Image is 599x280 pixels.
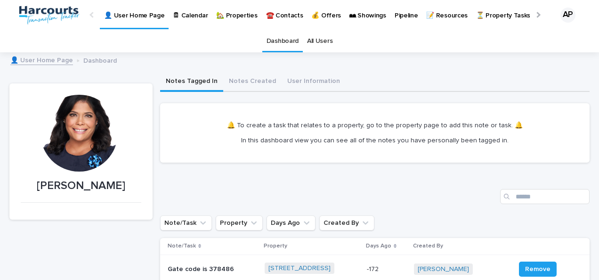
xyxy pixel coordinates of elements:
[83,55,117,65] p: Dashboard
[160,215,212,231] button: Note/Task
[413,241,443,251] p: Created By
[367,264,380,273] p: -172
[267,30,299,52] a: Dashboard
[19,6,80,25] img: aRr5UT5PQeWb03tlxx4P
[223,72,282,92] button: Notes Created
[418,265,469,273] a: [PERSON_NAME]
[21,179,141,193] p: [PERSON_NAME]
[10,54,73,65] a: 👤 User Home Page
[264,241,287,251] p: Property
[307,30,332,52] a: All Users
[525,264,550,274] span: Remove
[319,215,374,231] button: Created By
[282,72,346,92] button: User Information
[160,72,223,92] button: Notes Tagged In
[366,241,391,251] p: Days Ago
[216,215,263,231] button: Property
[227,136,523,145] p: In this dashboard view you can see all of the notes you have personally been tagged in.
[267,215,316,231] button: Days Ago
[227,121,523,130] p: 🔔 To create a task that relates to a property, go to the property page to add this note or task. 🔔
[168,265,257,273] p: Gate code is 378486
[268,264,331,272] a: [STREET_ADDRESS]
[560,8,575,23] div: AP
[500,189,590,204] input: Search
[519,262,557,277] button: Remove
[168,241,196,251] p: Note/Task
